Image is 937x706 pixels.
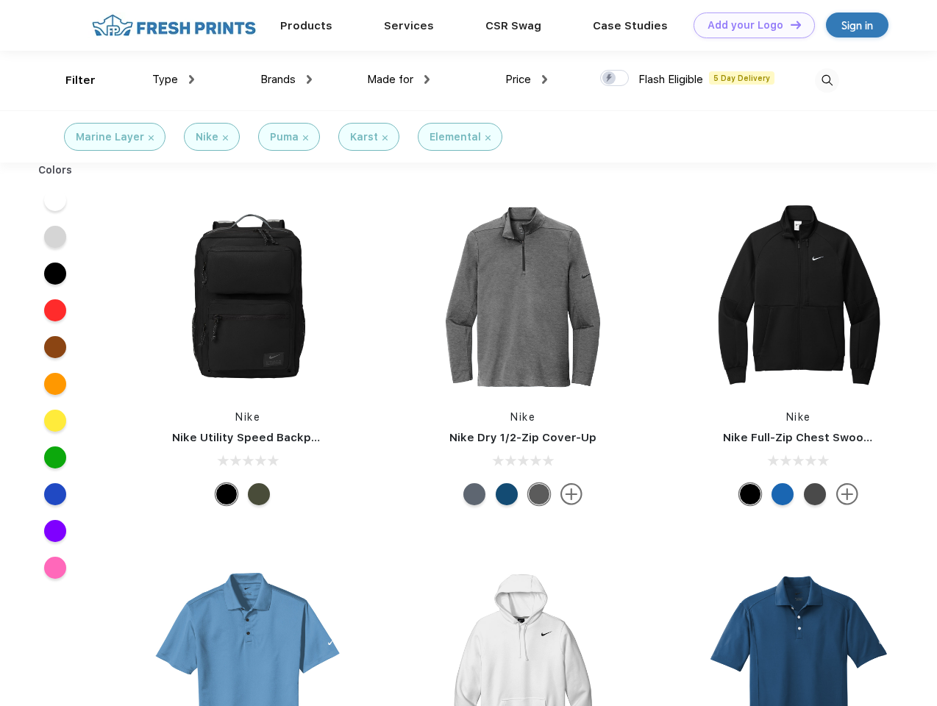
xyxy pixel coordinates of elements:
img: dropdown.png [307,75,312,84]
img: fo%20logo%202.webp [88,13,260,38]
div: Puma [270,129,299,145]
a: Nike Full-Zip Chest Swoosh Jacket [723,431,919,444]
img: filter_cancel.svg [485,135,491,140]
div: Sign in [841,17,873,34]
a: Nike [786,411,811,423]
div: Add your Logo [708,19,783,32]
div: Colors [27,163,84,178]
div: Karst [350,129,378,145]
a: Nike Dry 1/2-Zip Cover-Up [449,431,596,444]
span: Price [505,73,531,86]
img: func=resize&h=266 [425,199,621,395]
img: filter_cancel.svg [149,135,154,140]
div: Anthracite [804,483,826,505]
img: func=resize&h=266 [701,199,897,395]
span: Brands [260,73,296,86]
div: Marine Layer [76,129,144,145]
img: func=resize&h=266 [150,199,346,395]
a: Nike [235,411,260,423]
div: Nike [196,129,218,145]
span: Flash Eligible [638,73,703,86]
span: Type [152,73,178,86]
a: Nike Utility Speed Backpack [172,431,331,444]
img: dropdown.png [189,75,194,84]
a: Sign in [826,13,888,38]
span: 5 Day Delivery [709,71,774,85]
a: Services [384,19,434,32]
img: desktop_search.svg [815,68,839,93]
img: filter_cancel.svg [223,135,228,140]
a: Products [280,19,332,32]
div: Filter [65,72,96,89]
img: more.svg [560,483,582,505]
img: filter_cancel.svg [382,135,388,140]
div: Gym Blue [496,483,518,505]
div: Black Heather [528,483,550,505]
a: Nike [510,411,535,423]
div: Cargo Khaki [248,483,270,505]
a: CSR Swag [485,19,541,32]
img: DT [791,21,801,29]
div: Royal [772,483,794,505]
div: Elemental [430,129,481,145]
img: dropdown.png [424,75,430,84]
img: dropdown.png [542,75,547,84]
img: more.svg [836,483,858,505]
div: Black [215,483,238,505]
span: Made for [367,73,413,86]
div: Black [739,483,761,505]
img: filter_cancel.svg [303,135,308,140]
div: Navy Heather [463,483,485,505]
